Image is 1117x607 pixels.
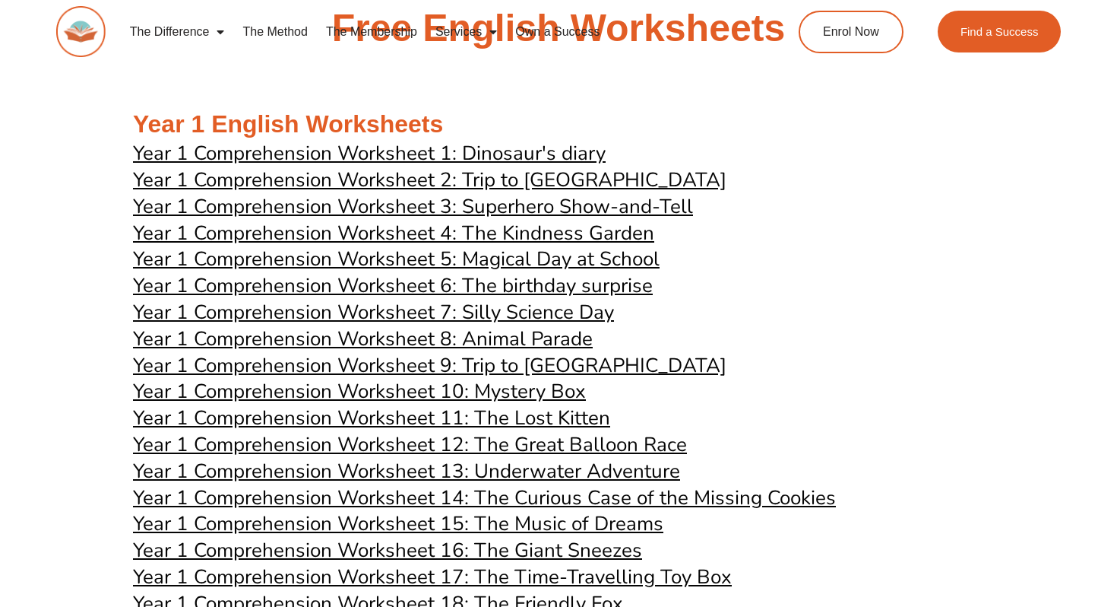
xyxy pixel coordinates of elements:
a: Year 1 Comprehension Worksheet 3: Superhero Show-and-Tell [133,195,693,218]
span: Year 1 Comprehension Worksheet 17: The Time-Travelling Toy Box [133,564,732,590]
a: Year 1 Comprehension Worksheet 9: Trip to [GEOGRAPHIC_DATA] [133,354,726,377]
span: Year 1 Comprehension Worksheet 4: The Kindness Garden [133,220,654,246]
nav: Menu [121,14,742,49]
a: Year 1 Comprehension Worksheet 8: Animal Parade [133,327,593,350]
span: Year 1 Comprehension Worksheet 7: Silly Science Day [133,299,614,326]
a: Find a Success [938,11,1062,52]
a: Year 1 Comprehension Worksheet 11: The Lost Kitten [133,406,610,429]
span: Year 1 Comprehension Worksheet 13: Underwater Adventure [133,458,680,485]
span: Find a Success [960,26,1039,37]
a: Year 1 Comprehension Worksheet 14: The Curious Case of the Missing Cookies [133,486,836,509]
span: Year 1 Comprehension Worksheet 8: Animal Parade [133,326,593,352]
span: Year 1 Comprehension Worksheet 2: Trip to [GEOGRAPHIC_DATA] [133,167,726,193]
a: Year 1 Comprehension Worksheet 2: Trip to [GEOGRAPHIC_DATA] [133,168,726,191]
a: Year 1 Comprehension Worksheet 6: The birthday surprise [133,274,653,297]
a: Year 1 Comprehension Worksheet 7: Silly Science Day [133,300,614,323]
a: Year 1 Comprehension Worksheet 5: Magical Day at School [133,247,660,270]
span: Year 1 Comprehension Worksheet 1: Dinosaur's diary [133,140,606,167]
span: Enrol Now [823,26,879,38]
a: Year 1 Comprehension Worksheet 15: The Music of Dreams [133,512,663,535]
span: Year 1 Comprehension Worksheet 9: Trip to [GEOGRAPHIC_DATA] [133,352,726,379]
a: Own a Success [506,14,609,49]
a: Services [426,14,506,49]
span: Year 1 Comprehension Worksheet 3: Superhero Show-and-Tell [133,193,693,220]
a: The Difference [121,14,234,49]
a: Year 1 Comprehension Worksheet 16: The Giant Sneezes [133,539,642,561]
a: Year 1 Comprehension Worksheet 10: Mystery Box [133,380,586,402]
a: Year 1 Comprehension Worksheet 17: The Time-Travelling Toy Box [133,565,732,588]
a: The Method [233,14,316,49]
span: Year 1 Comprehension Worksheet 6: The birthday surprise [133,272,653,299]
a: Year 1 Comprehension Worksheet 4: The Kindness Garden [133,221,654,244]
span: Year 1 Comprehension Worksheet 11: The Lost Kitten [133,405,610,431]
h2: Year 1 English Worksheets [133,109,984,141]
a: Year 1 Comprehension Worksheet 1: Dinosaur's diary [133,141,606,164]
span: Year 1 Comprehension Worksheet 16: The Giant Sneezes [133,537,642,564]
a: Year 1 Comprehension Worksheet 12: The Great Balloon Race [133,433,687,456]
a: Enrol Now [799,11,903,53]
a: The Membership [317,14,426,49]
span: Year 1 Comprehension Worksheet 14: The Curious Case of the Missing Cookies [133,485,836,511]
span: Year 1 Comprehension Worksheet 15: The Music of Dreams [133,510,663,537]
span: Year 1 Comprehension Worksheet 10: Mystery Box [133,378,586,405]
span: Year 1 Comprehension Worksheet 5: Magical Day at School [133,246,660,272]
span: Year 1 Comprehension Worksheet 12: The Great Balloon Race [133,431,687,458]
a: Year 1 Comprehension Worksheet 13: Underwater Adventure [133,459,680,482]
